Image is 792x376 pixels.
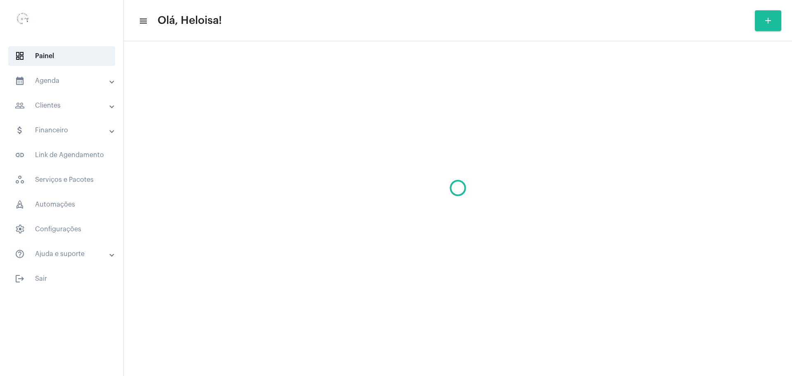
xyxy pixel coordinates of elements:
span: sidenav icon [15,200,25,209]
span: Sair [8,269,115,289]
span: Automações [8,195,115,214]
mat-icon: sidenav icon [15,76,25,86]
mat-expansion-panel-header: sidenav iconAgenda [5,71,123,91]
mat-expansion-panel-header: sidenav iconClientes [5,96,123,115]
mat-panel-title: Agenda [15,76,110,86]
span: Olá, Heloisa! [158,14,222,27]
mat-icon: add [763,16,773,26]
mat-expansion-panel-header: sidenav iconAjuda e suporte [5,244,123,264]
mat-icon: sidenav icon [15,101,25,110]
mat-panel-title: Ajuda e suporte [15,249,110,259]
mat-icon: sidenav icon [15,249,25,259]
mat-icon: sidenav icon [15,274,25,284]
span: sidenav icon [15,224,25,234]
span: Serviços e Pacotes [8,170,115,190]
mat-icon: sidenav icon [15,150,25,160]
span: sidenav icon [15,51,25,61]
span: Configurações [8,219,115,239]
span: sidenav icon [15,175,25,185]
mat-panel-title: Clientes [15,101,110,110]
mat-icon: sidenav icon [15,125,25,135]
span: Painel [8,46,115,66]
span: Link de Agendamento [8,145,115,165]
mat-panel-title: Financeiro [15,125,110,135]
img: 0d939d3e-dcd2-0964-4adc-7f8e0d1a206f.png [7,4,40,37]
mat-expansion-panel-header: sidenav iconFinanceiro [5,120,123,140]
mat-icon: sidenav icon [139,16,147,26]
